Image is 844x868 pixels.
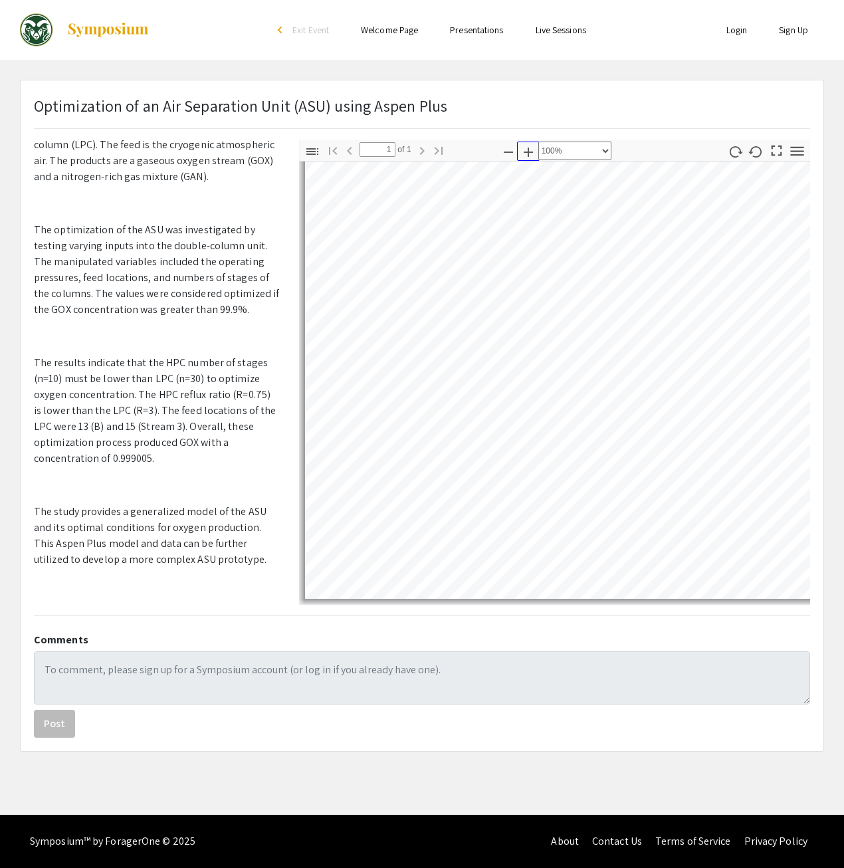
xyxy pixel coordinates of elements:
select: Zoom [538,142,611,160]
a: Sign Up [779,24,808,36]
button: Post [34,710,75,738]
button: Zoom In [517,142,540,161]
a: Multicultural Undergraduate Research Art and Leadership Symposium 2022 [20,13,150,47]
input: Page [360,142,395,157]
a: Privacy Policy [744,834,807,848]
button: Next Page [411,140,433,160]
div: Symposium™ by ForagerOne © 2025 [30,815,195,868]
p: The optimization of the ASU was investigated by testing varying inputs into the double-column uni... [34,222,279,318]
button: Go to Last Page [427,140,450,160]
p: The results indicate that the HPC number of stages (n=10) must be lower than LPC (n=30) to optimi... [34,355,279,467]
h2: Comments [34,633,810,646]
button: Go to First Page [322,140,344,160]
button: Switch to Presentation Mode [766,140,788,159]
iframe: Chat [10,808,56,858]
button: Zoom Out [497,142,520,161]
p: Optimization of an Air Separation Unit (ASU) using Aspen Plus [34,94,447,118]
button: Toggle Sidebar [301,142,324,161]
img: Multicultural Undergraduate Research Art and Leadership Symposium 2022 [20,13,53,47]
button: Rotate Counterclockwise [745,142,768,161]
button: Previous Page [338,140,361,160]
div: arrow_back_ios [278,26,286,34]
span: of 1 [395,142,411,157]
button: Rotate Clockwise [724,142,747,161]
button: Tools [786,142,809,161]
span: Exit Event [292,24,329,36]
p: The study provides a generalized model of the ASU and its optimal conditions for oxygen productio... [34,504,279,568]
a: Login [726,24,748,36]
img: Symposium by ForagerOne [66,22,150,38]
a: Live Sessions [536,24,586,36]
a: About [551,834,579,848]
a: Terms of Service [655,834,731,848]
a: Welcome Page [361,24,418,36]
a: Contact Us [592,834,642,848]
a: Presentations [450,24,503,36]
